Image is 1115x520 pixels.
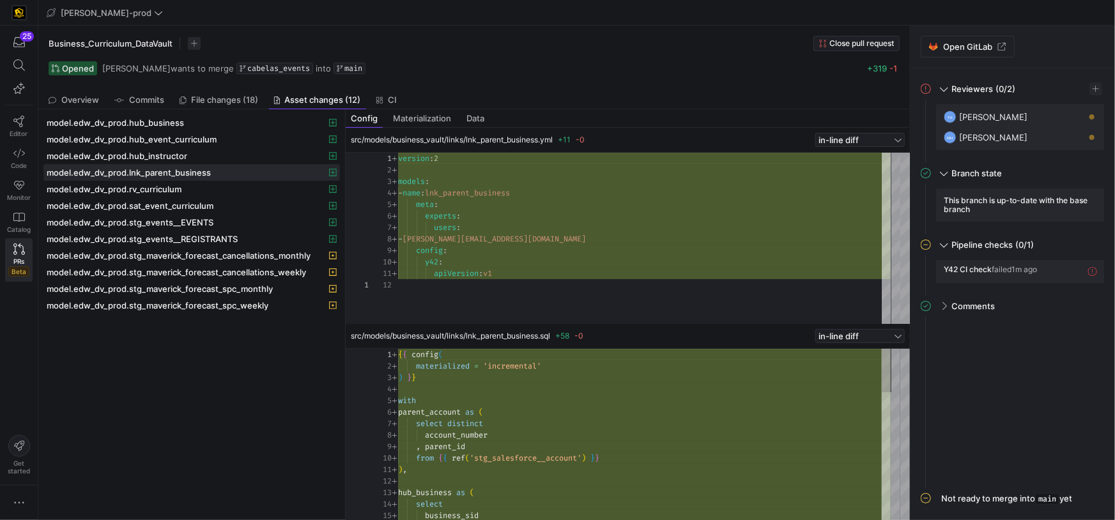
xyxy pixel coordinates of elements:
span: +319 [867,63,887,73]
span: [PERSON_NAME] [959,132,1027,142]
a: model.edw_dv_prod.stg_maverick_forecast_cancellations_monthly [43,247,340,264]
span: Reviewers [951,84,993,94]
span: ( [438,349,443,360]
span: users [434,222,456,233]
span: -1 [889,63,897,73]
span: (0/2) [996,84,1015,94]
a: model.edw_dv_prod.hub_event_curriculum [43,131,340,148]
span: [PERSON_NAME] [102,63,171,73]
a: model.edw_dv_prod.stg_events__EVENTS [43,214,340,231]
span: } [411,372,416,383]
a: model.edw_dv_prod.hub_instructor [43,148,340,164]
span: main [344,64,362,73]
span: ) [581,453,586,463]
span: 2 [434,153,438,164]
div: Pipeline checks(0/1) [921,260,1105,296]
span: select [416,418,443,429]
div: 12 [369,279,392,291]
a: Catalog [5,206,33,238]
span: parent_account [398,407,461,417]
a: Open GitLab [921,36,1015,57]
a: Code [5,142,33,174]
div: 25 [20,31,34,42]
span: Data [466,114,484,123]
span: Beta [8,266,29,277]
div: 8 [369,233,392,245]
a: model.edw_dv_prod.stg_events__REGISTRANTS [43,231,340,247]
a: model.edw_dv_prod.stg_maverick_forecast_cancellations_weekly [43,264,340,280]
span: { [443,453,447,463]
div: 5 [369,395,392,406]
a: model.edw_dv_prod.stg_maverick_forecast_spc_weekly [43,297,340,314]
span: , [416,441,420,452]
button: Getstarted [5,430,33,480]
span: Materialization [393,114,451,123]
div: 11 [369,268,392,279]
div: 5 [369,199,392,210]
mat-expansion-panel-header: Branch state [921,163,1105,183]
span: CI [388,96,397,104]
a: cabelas_events [236,63,313,74]
span: File changes (18) [192,96,259,104]
span: { [403,349,407,360]
div: 13 [369,487,392,498]
span: main [1035,493,1059,505]
span: meta [416,199,434,210]
span: with [398,395,416,406]
span: hub_business [398,487,452,498]
span: src/models/business_vault/links/lnk_parent_business.yml [351,135,553,144]
div: MH [944,131,957,144]
div: 9 [369,441,392,452]
span: { [398,349,403,360]
span: : [429,153,434,164]
span: version [398,153,429,164]
a: model.edw_dv_prod.sat_event_curriculum [43,197,340,214]
div: 4 [369,187,392,199]
span: as [465,407,474,417]
span: model.edw_dv_prod.stg_maverick_forecast_spc_monthly [47,284,273,294]
span: model.edw_dv_prod.hub_event_curriculum [47,134,217,144]
span: failed [992,264,1011,274]
span: [PERSON_NAME][EMAIL_ADDRESS][DOMAIN_NAME] [403,234,586,244]
a: Editor [5,111,33,142]
span: ) [398,464,403,475]
span: from [416,453,434,463]
span: account_number [425,430,488,440]
a: model.edw_dv_prod.lnk_parent_business [43,164,340,181]
span: +58 [555,331,569,340]
div: Reviewers(0/2) [921,104,1105,163]
span: Business_Curriculum_DataVault [49,38,173,49]
span: materialized [416,361,470,371]
span: distinct [447,418,483,429]
span: Asset changes (12) [285,96,361,104]
div: TH [944,111,957,123]
span: model.edw_dv_prod.stg_maverick_forecast_spc_weekly [47,300,268,310]
span: Overview [61,96,99,104]
div: 10 [369,452,392,464]
div: 9 [369,245,392,256]
span: ( [479,407,483,417]
div: 1 [346,279,369,291]
div: 1 [369,349,392,360]
span: y42 [425,257,438,267]
div: 7 [369,222,392,233]
span: model.edw_dv_prod.stg_events__REGISTRANTS [47,234,238,244]
a: model.edw_dv_prod.hub_business [43,114,340,131]
span: model.edw_dv_prod.sat_event_curriculum [47,201,213,211]
span: PRs [13,257,24,265]
span: : [434,199,438,210]
span: +11 [558,135,571,144]
div: 12 [369,475,392,487]
span: Pipeline checks [951,240,1013,250]
div: 14 [369,498,392,510]
span: { [438,453,443,463]
span: select [416,499,443,509]
div: 4 [369,383,392,395]
span: : [479,268,483,279]
a: model.edw_dv_prod.rv_curriculum [43,181,340,197]
mat-expansion-panel-header: Not ready to merge intomainyet [921,488,1105,510]
span: : [443,245,447,256]
div: 6 [369,210,392,222]
div: 8 [369,429,392,441]
mat-expansion-panel-header: Comments [921,296,1105,316]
